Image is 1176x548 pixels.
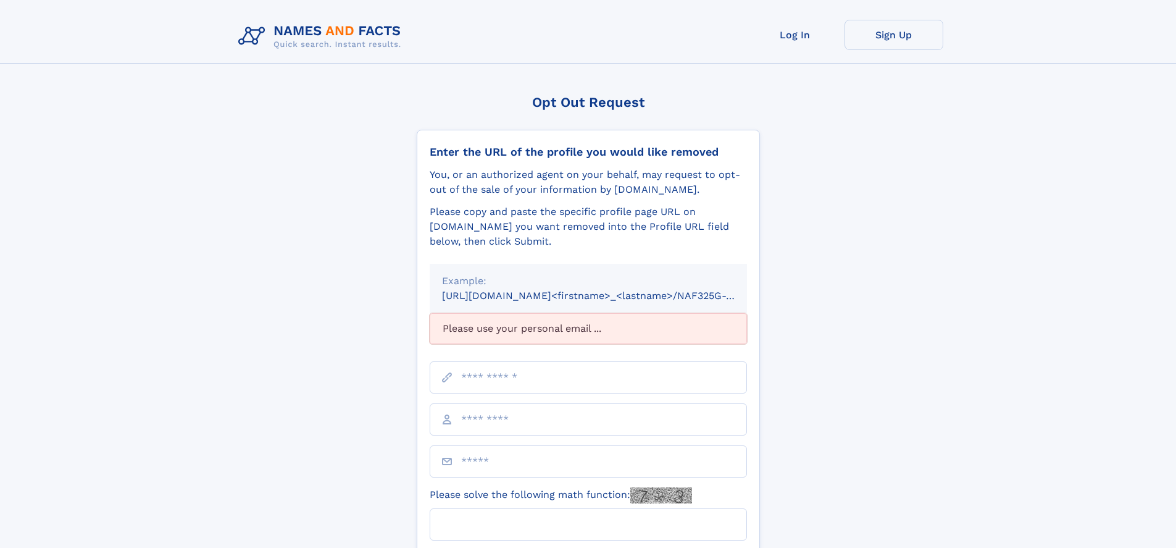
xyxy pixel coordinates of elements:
div: Please use your personal email ... [430,313,747,344]
img: Logo Names and Facts [233,20,411,53]
label: Please solve the following math function: [430,487,692,504]
div: You, or an authorized agent on your behalf, may request to opt-out of the sale of your informatio... [430,167,747,197]
a: Log In [746,20,844,50]
small: [URL][DOMAIN_NAME]<firstname>_<lastname>/NAF325G-xxxxxxxx [442,290,770,301]
div: Please copy and paste the specific profile page URL on [DOMAIN_NAME] you want removed into the Pr... [430,204,747,249]
a: Sign Up [844,20,943,50]
div: Example: [442,274,735,289]
div: Enter the URL of the profile you would like removed [430,145,747,159]
div: Opt Out Request [417,95,760,110]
